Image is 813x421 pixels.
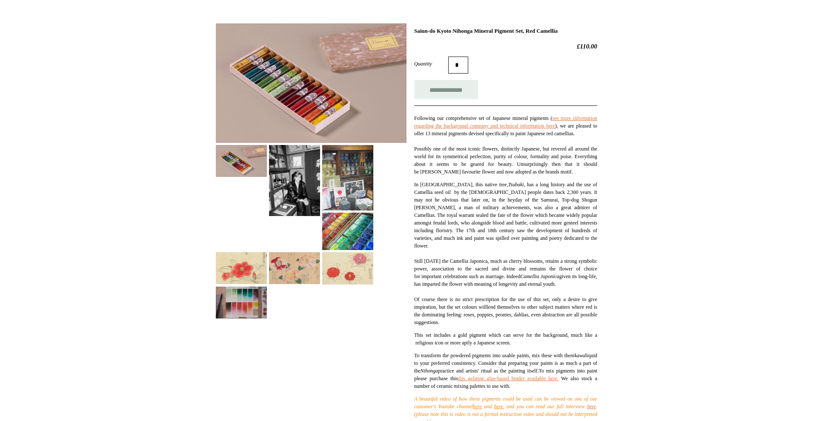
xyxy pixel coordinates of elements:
[269,145,320,216] img: Saiun-do Kyoto Nihonga Mineral Pigment Set, Red Camellia
[414,181,597,326] p: In [GEOGRAPHIC_DATA], this native tree, , has a long history and the use of Camellia seed oil by ...
[322,252,373,284] img: Saiun-do Kyoto Nihonga Mineral Pigment Set, Red Camellia
[322,213,373,250] img: Saiun-do Kyoto Nihonga Mineral Pigment Set, Red Camellia
[473,404,482,410] a: here
[421,368,438,374] em: Nihonga
[587,404,596,410] a: here
[322,145,373,210] img: Saiun-do Kyoto Nihonga Mineral Pigment Set, Red Camellia
[494,404,503,410] a: here
[508,182,524,188] em: Tsubaki
[520,273,559,279] em: Camellia Japonica
[414,353,597,374] span: To transform the powdered pigments into usable paints, mix these with the liquid to your preferre...
[458,375,559,381] a: this gelatine glue-based binder available here.
[570,353,585,358] em: nikawa
[414,304,597,325] span: lend themselves to other subject matters where red is the dominating feeling: roses, poppies, peo...
[414,332,597,346] span: This set includes a gold pigment which can serve for the background, much like a religious icon o...
[414,114,597,176] p: Following our comprehensive set of Japanese mineral pigments ( ), we are pleased to offer 13 mine...
[269,252,320,284] img: Saiun-do Kyoto Nihonga Mineral Pigment Set, Red Camellia
[414,43,597,50] h2: £110.00
[414,60,448,68] label: Quantity
[414,28,597,34] h1: Saiun-do Kyoto Nihonga Mineral Pigment Set, Red Camellia
[414,375,597,389] span: We also stock a number of ceramic mixing palettes to use with.
[216,252,267,284] img: Saiun-do Kyoto Nihonga Mineral Pigment Set, Red Camellia
[216,287,267,319] img: Saiun-do Kyoto Nihonga Mineral Pigment Set, Red Camellia
[216,23,406,143] img: Saiun-do Kyoto Nihonga Mineral Pigment Set, Red Camellia
[216,145,267,177] img: Saiun-do Kyoto Nihonga Mineral Pigment Set, Red Camellia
